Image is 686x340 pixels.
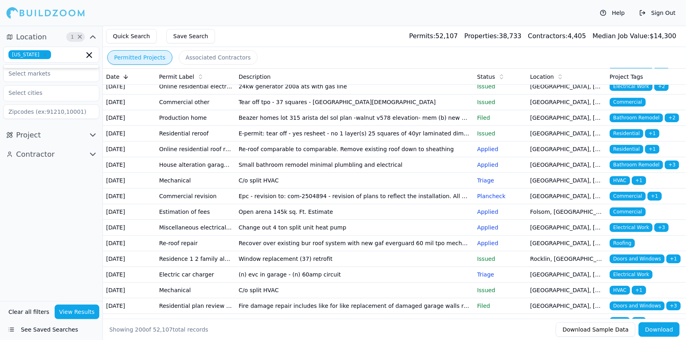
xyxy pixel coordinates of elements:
span: Roofing [610,239,635,248]
button: Save Search [166,29,215,43]
span: [US_STATE] [8,50,51,59]
p: Applied [477,239,524,247]
td: [DATE] [103,141,156,157]
button: View Results [55,305,100,319]
p: Filed [477,114,524,122]
td: Re-roof repair [156,236,235,251]
div: $ 14,300 [592,31,676,41]
td: [GEOGRAPHIC_DATA], [GEOGRAPHIC_DATA] [527,94,606,110]
button: Quick Search [106,29,157,43]
td: Commercial revision [156,188,235,204]
p: Issued [477,317,524,326]
td: Window replacement (37) retrofit [235,251,474,267]
td: [DATE] [103,298,156,314]
span: + 1 [645,145,659,154]
span: Location [16,31,47,43]
td: Estimation of fees [156,204,235,220]
td: [GEOGRAPHIC_DATA], [GEOGRAPHIC_DATA] [527,126,606,141]
td: [GEOGRAPHIC_DATA], [GEOGRAPHIC_DATA] [527,283,606,298]
span: Electrical Work [610,270,653,279]
td: Folsom, [GEOGRAPHIC_DATA] [527,204,606,220]
button: Project [3,129,99,141]
td: [GEOGRAPHIC_DATA], [GEOGRAPHIC_DATA] [527,157,606,173]
button: Sign Out [635,6,680,19]
span: HVAC [610,176,630,185]
div: Suggestions [3,64,99,68]
input: Select markets [4,66,89,81]
p: Filed [477,302,524,310]
td: Recover over existing bur roof system with new gaf everguard 60 mil tpo mechanically attached sys... [235,236,474,251]
td: Fire damage repair includes like for like replacement of damaged garage walls roof framing and ce... [235,298,474,314]
button: Contractor [3,148,99,161]
span: + 1 [666,254,681,263]
button: Clear all filters [6,305,51,319]
span: Doors and Windows [610,301,665,310]
td: [DATE] [103,220,156,236]
p: Issued [477,98,524,106]
td: [DATE] [103,126,156,141]
div: Showing of total records [109,326,208,334]
button: Location1Clear Location filters [3,31,99,43]
td: Production home [156,110,235,126]
span: Commercial [610,207,646,216]
td: [DATE] [103,188,156,204]
div: Project Tags [610,73,683,81]
td: [DATE] [103,173,156,188]
span: Clear Location filters [77,35,83,39]
span: Commercial [610,98,646,107]
td: Residential plan review submittal [156,298,235,314]
td: Small bathroom remodel minimal plumbling and electrical [235,157,474,173]
td: [GEOGRAPHIC_DATA], [GEOGRAPHIC_DATA] [527,141,606,157]
td: Tear off tpo - 37 squares - [GEOGRAPHIC_DATA][DEMOGRAPHIC_DATA] [235,94,474,110]
div: 38,733 [465,31,522,41]
span: Residential [610,129,643,138]
span: + 2 [654,82,669,91]
td: Online residential mechanical [156,314,235,330]
div: 4,405 [528,31,586,41]
td: Open arena 145k sq. Ft. Estimate [235,204,474,220]
span: Median Job Value: [592,32,649,40]
span: 200 [135,326,146,333]
td: [DATE] [103,236,156,251]
p: Triage [477,176,524,184]
span: Commercial [610,192,646,201]
button: See Saved Searches [3,322,99,337]
td: [DATE] [103,110,156,126]
td: Residence 1 2 family alter [156,251,235,267]
td: House alteration garage conversion to living space/adu (no new sqft) kitchen/bath remodel [156,157,235,173]
span: Electrical Work [610,82,653,91]
td: Re-roof comparable to comparable. Remove existing roof down to sheathing [235,141,474,157]
span: + 1 [647,192,662,201]
p: Applied [477,208,524,216]
td: [DATE] [103,267,156,283]
p: Triage [477,270,524,279]
span: Project [16,129,41,141]
p: Applied [477,161,524,169]
td: [GEOGRAPHIC_DATA], [GEOGRAPHIC_DATA] [527,173,606,188]
div: Date [106,73,153,81]
span: Electrical Work [610,223,653,232]
td: Online residential roof replacement [156,141,235,157]
span: HVAC [610,317,630,326]
td: [DATE] [103,314,156,330]
td: Epc - revision to: com-2504894 - revision of plans to reflect the installation. All heat detector... [235,188,474,204]
td: Mechanical [156,173,235,188]
td: [GEOGRAPHIC_DATA], [GEOGRAPHIC_DATA] [527,220,606,236]
p: Issued [477,286,524,294]
td: Commercial other [156,94,235,110]
td: [GEOGRAPHIC_DATA], [GEOGRAPHIC_DATA] [527,110,606,126]
td: Residential reroof [156,126,235,141]
span: + 1 [645,129,659,138]
td: Online residential electrical [156,79,235,94]
span: 1 [68,33,76,41]
p: Applied [477,223,524,231]
td: Mechanical [156,283,235,298]
div: Location [530,73,603,81]
td: [DATE] [103,283,156,298]
span: + 3 [654,223,669,232]
td: [PERSON_NAME] Pines, [GEOGRAPHIC_DATA] [527,314,606,330]
span: + 3 [632,317,646,326]
td: [GEOGRAPHIC_DATA], [GEOGRAPHIC_DATA] [527,236,606,251]
span: Bathroom Remodel [610,160,663,169]
td: C/o split HVAC [235,283,474,298]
